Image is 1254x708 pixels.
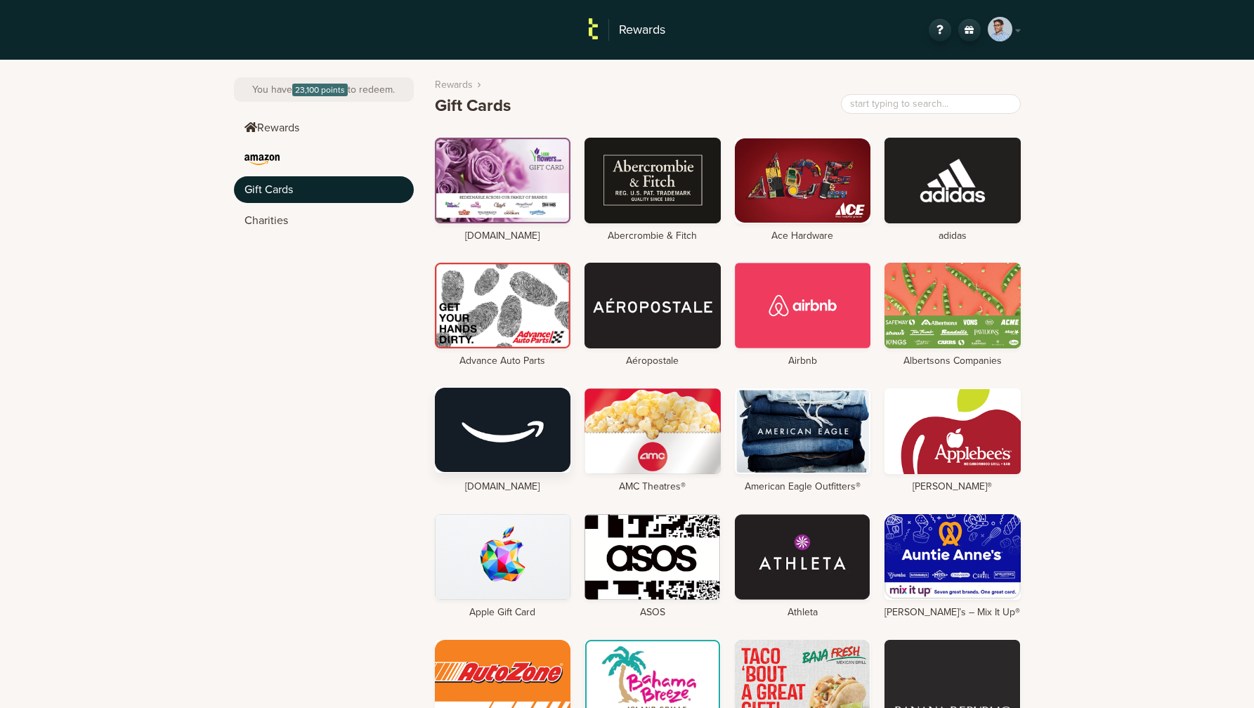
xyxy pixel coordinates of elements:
a: [DOMAIN_NAME] [435,388,571,493]
h4: Abercrombie & Fitch [584,230,721,242]
a: [PERSON_NAME]’s – Mix It Up® [884,514,1021,619]
h2: Rewards [608,19,665,41]
h4: Apple Gift Card [435,607,571,619]
h4: [PERSON_NAME]® [884,481,1021,493]
h4: adidas [884,230,1021,242]
a: [DOMAIN_NAME] [435,138,571,242]
h4: Aéropostale [584,355,721,367]
span: Help [32,10,61,22]
h4: Athleta [735,607,871,619]
h4: [DOMAIN_NAME] [435,481,571,493]
h4: ASOS [584,607,721,619]
a: Gift Cards [234,176,414,203]
a: Ace Hardware [735,138,871,242]
h4: Advance Auto Parts [435,355,571,367]
a: Airbnb [735,263,871,367]
a: Rewards [435,77,473,92]
a: Rewards [557,17,698,44]
a: American Eagle Outfitters® [735,388,871,493]
h4: Airbnb [735,355,871,367]
h4: American Eagle Outfitters® [735,481,871,493]
span: 23,100 points [292,84,348,96]
a: [PERSON_NAME]® [884,388,1021,493]
a: Advance Auto Parts [435,263,571,367]
h4: Albertsons Companies [884,355,1021,367]
input: start typing to search... [841,94,1021,114]
a: Albertsons Companies [884,263,1021,367]
img: 6a63cd37-dcef-411a-be33-8f9ef27b27dd.png [589,18,598,39]
h4: [DOMAIN_NAME] [435,230,571,242]
h4: AMC Theatres® [584,481,721,493]
h4: Ace Hardware [735,230,871,242]
a: Athleta [735,514,871,619]
a: adidas [884,138,1021,242]
div: You have to redeem. [234,77,414,102]
a: AMC Theatres® [584,388,721,493]
h4: [PERSON_NAME]’s – Mix It Up® [884,607,1021,619]
h1: Gift Cards [435,96,511,117]
a: Rewards [234,114,414,141]
a: Apple Gift Card [435,514,571,619]
a: ASOS [584,514,721,619]
a: Abercrombie & Fitch [584,138,721,242]
a: Charities [234,207,414,234]
a: Aéropostale [584,263,721,367]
